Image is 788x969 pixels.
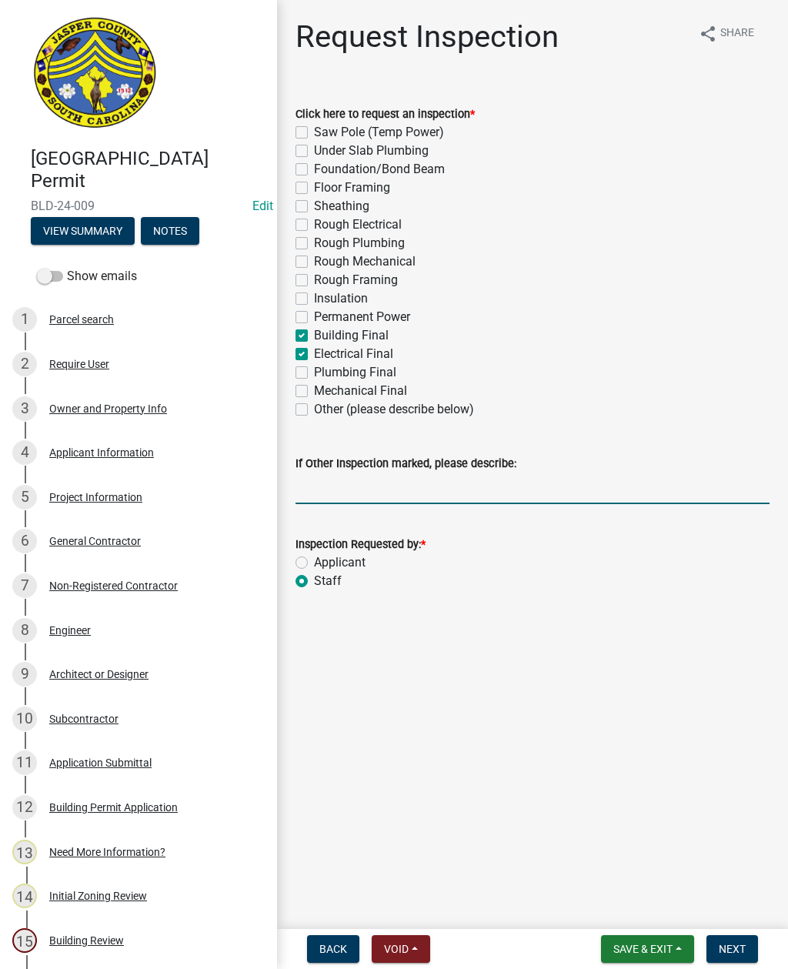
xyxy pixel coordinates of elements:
[12,396,37,421] div: 3
[12,750,37,775] div: 11
[314,179,390,197] label: Floor Framing
[12,529,37,553] div: 6
[31,16,159,132] img: Jasper County, South Carolina
[720,25,754,43] span: Share
[49,447,154,458] div: Applicant Information
[295,18,559,55] h1: Request Inspection
[314,216,402,234] label: Rough Electrical
[319,943,347,955] span: Back
[31,199,246,213] span: BLD-24-009
[141,226,199,238] wm-modal-confirm: Notes
[49,492,142,503] div: Project Information
[12,440,37,465] div: 4
[686,18,766,48] button: shareShare
[314,363,396,382] label: Plumbing Final
[314,142,429,160] label: Under Slab Plumbing
[12,352,37,376] div: 2
[12,928,37,953] div: 15
[12,707,37,731] div: 10
[49,890,147,901] div: Initial Zoning Review
[252,199,273,213] wm-modal-confirm: Edit Application Number
[314,271,398,289] label: Rough Framing
[719,943,746,955] span: Next
[49,935,124,946] div: Building Review
[613,943,673,955] span: Save & Exit
[314,553,366,572] label: Applicant
[49,314,114,325] div: Parcel search
[314,572,342,590] label: Staff
[295,540,426,550] label: Inspection Requested by:
[314,326,389,345] label: Building Final
[706,935,758,963] button: Next
[314,160,445,179] label: Foundation/Bond Beam
[31,226,135,238] wm-modal-confirm: Summary
[49,359,109,369] div: Require User
[141,217,199,245] button: Notes
[314,252,416,271] label: Rough Mechanical
[295,459,516,469] label: If Other Inspection marked, please describe:
[49,847,165,857] div: Need More Information?
[307,935,359,963] button: Back
[37,267,137,286] label: Show emails
[314,308,410,326] label: Permanent Power
[601,935,694,963] button: Save & Exit
[12,840,37,864] div: 13
[314,400,474,419] label: Other (please describe below)
[49,669,149,680] div: Architect or Designer
[49,580,178,591] div: Non-Registered Contractor
[12,485,37,510] div: 5
[314,197,369,216] label: Sheathing
[12,307,37,332] div: 1
[314,234,405,252] label: Rough Plumbing
[49,625,91,636] div: Engineer
[12,662,37,687] div: 9
[12,795,37,820] div: 12
[252,199,273,213] a: Edit
[49,757,152,768] div: Application Submittal
[372,935,430,963] button: Void
[12,618,37,643] div: 8
[314,289,368,308] label: Insulation
[12,573,37,598] div: 7
[31,148,265,192] h4: [GEOGRAPHIC_DATA] Permit
[295,109,475,120] label: Click here to request an inspection
[49,802,178,813] div: Building Permit Application
[314,123,444,142] label: Saw Pole (Temp Power)
[49,536,141,546] div: General Contractor
[314,382,407,400] label: Mechanical Final
[12,884,37,908] div: 14
[384,943,409,955] span: Void
[31,217,135,245] button: View Summary
[314,345,393,363] label: Electrical Final
[49,713,119,724] div: Subcontractor
[49,403,167,414] div: Owner and Property Info
[699,25,717,43] i: share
